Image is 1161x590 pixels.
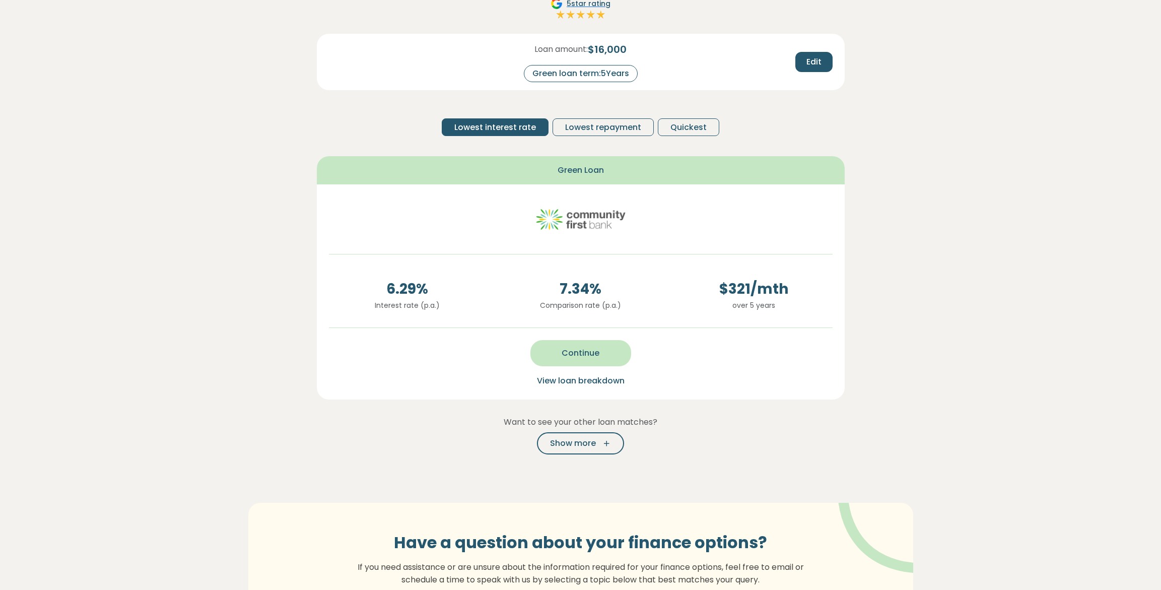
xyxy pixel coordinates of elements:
[553,118,654,136] button: Lowest repayment
[675,279,833,300] span: $ 321 /mth
[537,432,624,454] button: Show more
[556,10,566,20] img: Full star
[812,475,943,573] img: vector
[454,121,536,134] span: Lowest interest rate
[535,196,626,242] img: community-first logo
[502,279,659,300] span: 7.34 %
[524,65,638,82] div: Green loan term: 5 Years
[670,121,707,134] span: Quickest
[352,533,810,552] h3: Have a question about your finance options?
[806,56,822,68] span: Edit
[586,10,596,20] img: Full star
[562,347,599,359] span: Continue
[530,340,631,366] button: Continue
[534,43,588,55] span: Loan amount:
[588,42,627,57] span: $ 16,000
[329,300,486,311] p: Interest rate (p.a.)
[534,374,628,387] button: View loan breakdown
[442,118,549,136] button: Lowest interest rate
[658,118,719,136] button: Quickest
[537,375,625,386] span: View loan breakdown
[329,279,486,300] span: 6.29 %
[675,300,833,311] p: over 5 years
[565,121,641,134] span: Lowest repayment
[502,300,659,311] p: Comparison rate (p.a.)
[576,10,586,20] img: Full star
[550,437,596,449] span: Show more
[558,164,604,176] span: Green Loan
[566,10,576,20] img: Full star
[596,10,606,20] img: Full star
[352,561,810,586] p: If you need assistance or are unsure about the information required for your finance options, fee...
[795,52,833,72] button: Edit
[317,416,845,429] p: Want to see your other loan matches?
